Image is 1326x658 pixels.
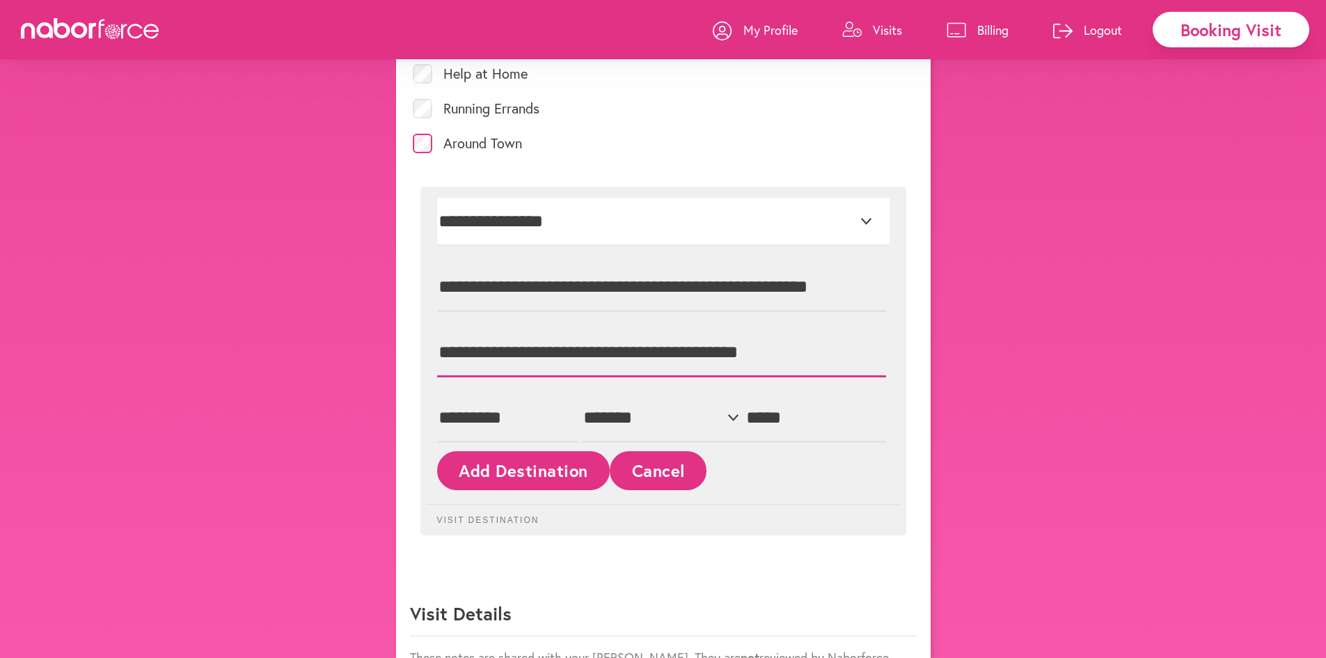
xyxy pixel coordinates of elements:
[713,9,798,51] a: My Profile
[842,9,902,51] a: Visits
[610,451,707,489] button: Cancel
[1053,9,1122,51] a: Logout
[443,136,522,150] label: Around Town
[443,102,539,116] label: Running Errands
[1084,22,1122,38] p: Logout
[947,9,1009,51] a: Billing
[743,22,798,38] p: My Profile
[437,451,610,489] button: Add Destination
[443,67,528,81] label: Help at Home
[1153,12,1309,47] div: Booking Visit
[977,22,1009,38] p: Billing
[410,602,917,636] p: Visit Details
[873,22,902,38] p: Visits
[427,504,900,525] p: Visit Destination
